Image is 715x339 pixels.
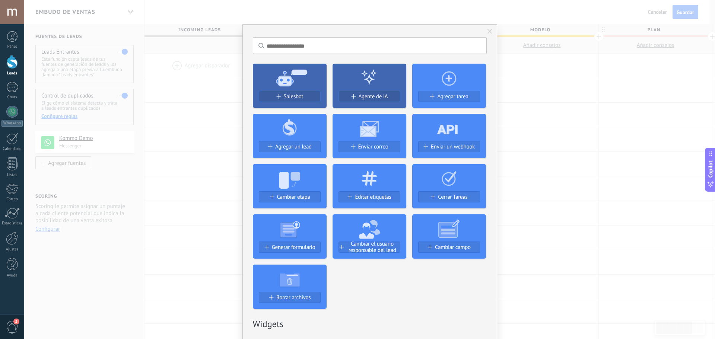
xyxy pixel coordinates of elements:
[358,144,388,150] span: Enviar correo
[438,194,467,200] span: Cerrar Tareas
[1,44,23,49] div: Panel
[418,91,480,102] button: Agregar tarea
[339,191,400,202] button: Editar etiquetas
[1,247,23,252] div: Ajustes
[253,318,487,330] h2: Widgets
[1,147,23,151] div: Calendario
[339,242,400,253] button: Cambiar el usuario responsable del lead
[437,93,468,100] span: Agregar tarea
[355,194,391,200] span: Editar etiquetas
[259,141,321,152] button: Agregar un lead
[1,221,23,226] div: Estadísticas
[259,91,321,102] button: Salesbot
[418,141,480,152] button: Enviar un webhook
[276,294,311,301] span: Borrar archivos
[277,194,310,200] span: Cambiar etapa
[339,141,400,152] button: Enviar correo
[707,160,714,178] span: Copilot
[435,244,471,250] span: Cambiar campo
[1,71,23,76] div: Leads
[275,144,312,150] span: Agregar un lead
[1,173,23,178] div: Listas
[359,93,388,100] span: Agente de IA
[13,319,19,324] span: 2
[418,242,480,253] button: Cambiar campo
[1,120,23,127] div: WhatsApp
[345,241,400,253] span: Cambiar el usuario responsable del lead
[259,191,321,202] button: Cambiar etapa
[272,244,315,250] span: Generar formulario
[284,93,304,100] span: Salesbot
[418,191,480,202] button: Cerrar Tareas
[431,144,475,150] span: Enviar un webhook
[339,91,400,102] button: Agente de IA
[259,242,321,253] button: Generar formulario
[1,197,23,202] div: Correo
[1,95,23,100] div: Chats
[259,292,321,303] button: Borrar archivos
[1,273,23,278] div: Ayuda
